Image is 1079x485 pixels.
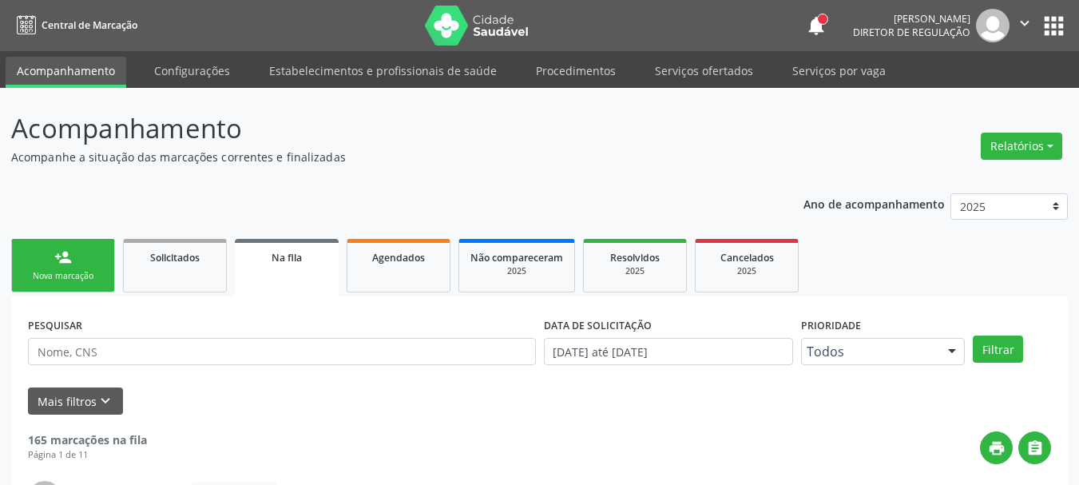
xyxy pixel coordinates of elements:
div: Nova marcação [23,270,103,282]
img: img [976,9,1010,42]
label: Prioridade [801,313,861,338]
a: Central de Marcação [11,12,137,38]
button:  [1010,9,1040,42]
a: Procedimentos [525,57,627,85]
i:  [1016,14,1033,32]
span: Diretor de regulação [853,26,970,39]
a: Estabelecimentos e profissionais de saúde [258,57,508,85]
button: Filtrar [973,336,1023,363]
div: Página 1 de 11 [28,448,147,462]
span: Resolvidos [610,251,660,264]
p: Acompanhamento [11,109,751,149]
span: Cancelados [720,251,774,264]
label: DATA DE SOLICITAÇÃO [544,313,652,338]
strong: 165 marcações na fila [28,432,147,447]
button: Relatórios [981,133,1062,160]
span: Agendados [372,251,425,264]
button:  [1018,431,1051,464]
button: print [980,431,1013,464]
a: Serviços por vaga [781,57,897,85]
i:  [1026,439,1044,457]
span: Não compareceram [470,251,563,264]
span: Solicitados [150,251,200,264]
div: 2025 [595,265,675,277]
div: 2025 [707,265,787,277]
span: Central de Marcação [42,18,137,32]
input: Nome, CNS [28,338,536,365]
a: Serviços ofertados [644,57,764,85]
button: notifications [805,14,827,37]
p: Acompanhe a situação das marcações correntes e finalizadas [11,149,751,165]
a: Acompanhamento [6,57,126,88]
input: Selecione um intervalo [544,338,794,365]
button: Mais filtroskeyboard_arrow_down [28,388,123,415]
div: 2025 [470,265,563,277]
button: apps [1040,12,1068,40]
div: person_add [54,248,72,266]
a: Configurações [143,57,241,85]
span: Na fila [272,251,302,264]
div: [PERSON_NAME] [853,12,970,26]
i: keyboard_arrow_down [97,392,114,410]
i: print [988,439,1006,457]
p: Ano de acompanhamento [803,193,945,213]
span: Todos [807,344,932,360]
label: PESQUISAR [28,313,82,338]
